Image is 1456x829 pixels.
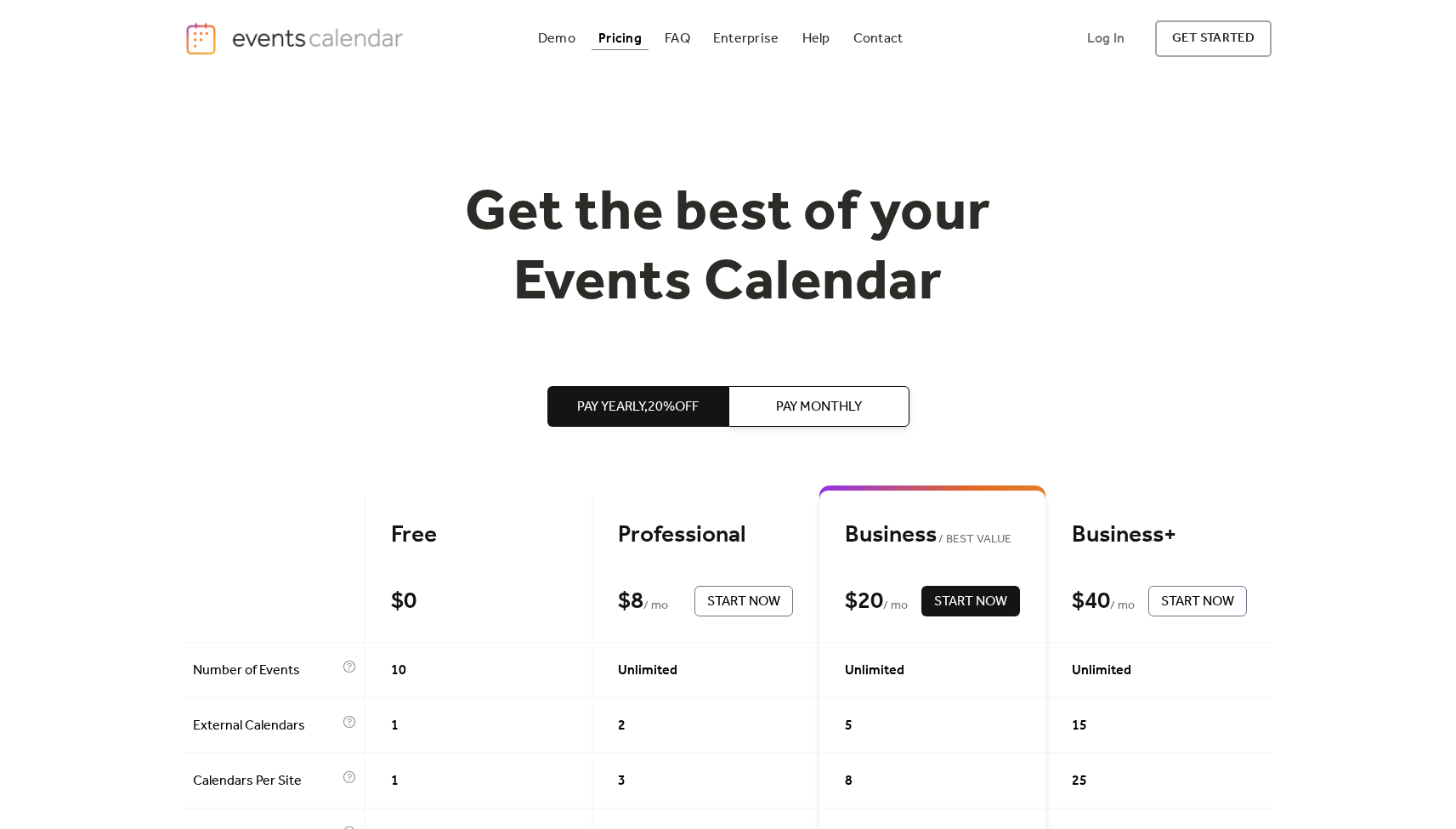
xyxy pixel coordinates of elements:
span: / mo [643,596,668,616]
span: Calendars Per Site [193,771,338,792]
a: Pricing [592,27,649,50]
div: $ 0 [391,587,416,616]
div: $ 40 [1072,587,1110,616]
span: 8 [845,771,853,792]
span: 15 [1072,716,1087,736]
span: Start Now [707,592,780,612]
span: Unlimited [1072,661,1131,681]
div: Business+ [1072,520,1247,550]
span: 10 [391,661,406,681]
a: Contact [847,27,910,50]
span: / mo [883,596,908,616]
span: 2 [618,716,626,736]
span: 1 [391,771,399,792]
div: Pricing [598,34,642,43]
span: 5 [845,716,853,736]
div: Business [845,520,1020,550]
span: Pay Yearly, 20% off [577,397,699,417]
span: Unlimited [845,661,904,681]
button: Start Now [921,586,1020,616]
button: Pay Yearly,20%off [547,386,728,427]
span: 1 [391,716,399,736]
div: Contact [853,34,904,43]
div: Demo [538,34,575,43]
a: Help [796,27,837,50]
a: Demo [531,27,582,50]
div: FAQ [665,34,690,43]
div: $ 8 [618,587,643,616]
div: Help [802,34,830,43]
a: home [184,21,409,56]
div: $ 20 [845,587,883,616]
div: Professional [618,520,793,550]
button: Start Now [694,586,793,616]
div: Free [391,520,566,550]
span: 3 [618,771,626,792]
div: Enterprise [713,34,779,43]
button: Pay Monthly [728,386,909,427]
a: get started [1155,20,1272,57]
span: Number of Events [193,661,338,681]
a: FAQ [658,27,697,50]
span: 25 [1072,771,1087,792]
span: Start Now [1161,592,1234,612]
span: Unlimited [618,661,677,681]
a: Enterprise [706,27,785,50]
span: External Calendars [193,716,338,736]
h1: Get the best of your Events Calendar [402,179,1055,318]
a: Log In [1070,20,1142,57]
span: BEST VALUE [937,530,1012,550]
span: Start Now [934,592,1007,612]
span: Pay Monthly [776,397,862,417]
button: Start Now [1148,586,1247,616]
span: / mo [1110,596,1135,616]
